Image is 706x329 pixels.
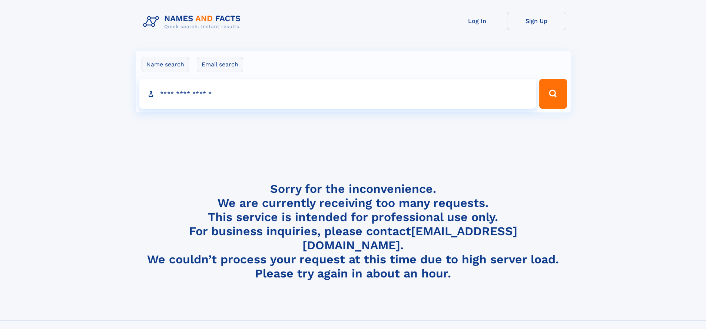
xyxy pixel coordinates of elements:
[448,12,507,30] a: Log In
[140,12,247,32] img: Logo Names and Facts
[302,224,517,252] a: [EMAIL_ADDRESS][DOMAIN_NAME]
[507,12,566,30] a: Sign Up
[539,79,567,109] button: Search Button
[142,57,189,72] label: Name search
[140,182,566,281] h4: Sorry for the inconvenience. We are currently receiving too many requests. This service is intend...
[197,57,243,72] label: Email search
[139,79,536,109] input: search input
